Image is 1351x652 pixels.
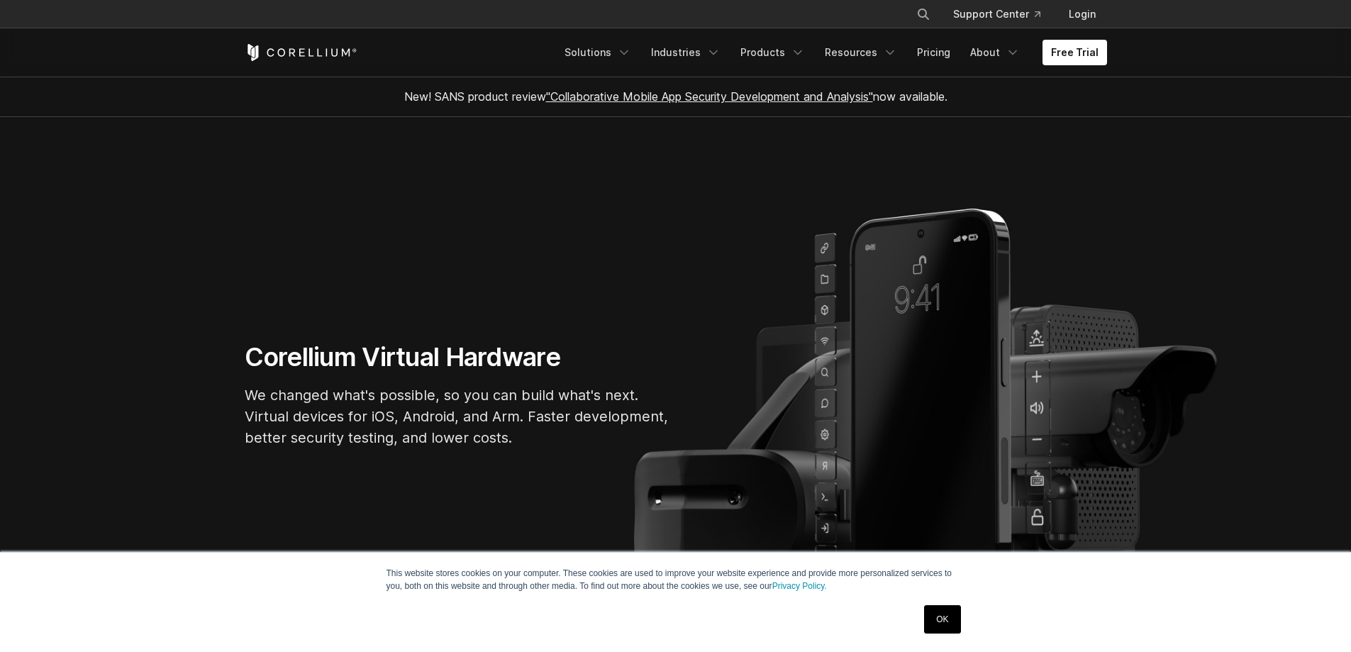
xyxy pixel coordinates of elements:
a: Solutions [556,40,640,65]
a: Support Center [942,1,1052,27]
button: Search [911,1,936,27]
a: "Collaborative Mobile App Security Development and Analysis" [546,89,873,104]
a: Industries [643,40,729,65]
a: Pricing [908,40,959,65]
a: OK [924,605,960,634]
a: Products [732,40,813,65]
a: Login [1057,1,1107,27]
a: Resources [816,40,906,65]
h1: Corellium Virtual Hardware [245,341,670,373]
div: Navigation Menu [899,1,1107,27]
a: About [962,40,1028,65]
a: Privacy Policy. [772,581,827,591]
div: Navigation Menu [556,40,1107,65]
p: This website stores cookies on your computer. These cookies are used to improve your website expe... [387,567,965,592]
a: Free Trial [1043,40,1107,65]
p: We changed what's possible, so you can build what's next. Virtual devices for iOS, Android, and A... [245,385,670,448]
a: Corellium Home [245,44,357,61]
span: New! SANS product review now available. [404,89,947,104]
